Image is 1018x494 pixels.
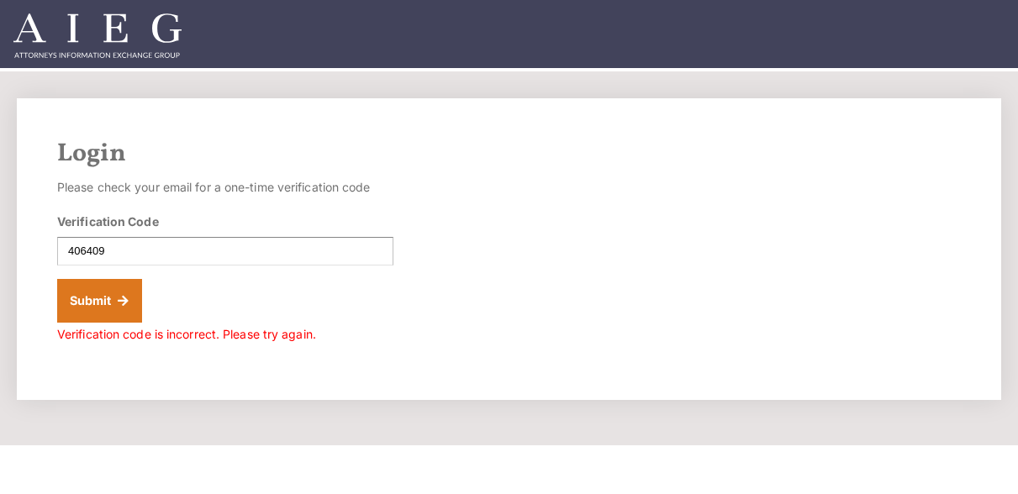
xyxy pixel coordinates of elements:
[57,327,316,341] span: Verification code is incorrect. Please try again.
[57,279,142,323] button: Submit
[57,139,961,169] h2: Login
[57,176,393,199] p: Please check your email for a one-time verification code
[57,213,159,230] label: Verification Code
[13,13,182,58] img: Attorneys Information Exchange Group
